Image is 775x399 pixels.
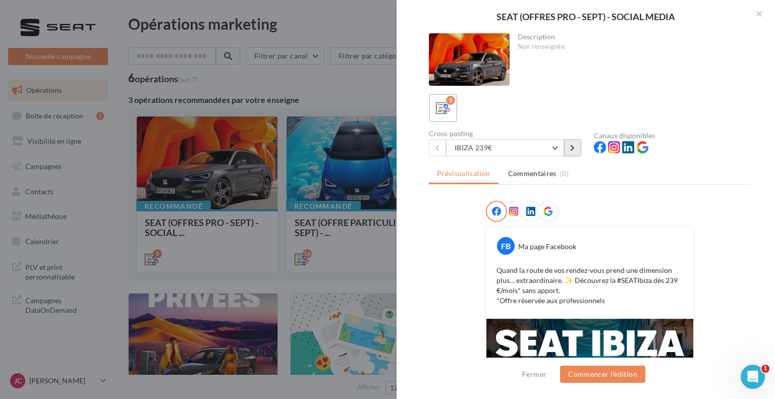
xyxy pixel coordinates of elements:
div: Canaux disponibles [594,132,751,139]
div: Non renseignée [518,42,743,51]
span: Commentaires [508,168,557,179]
button: IBIZA 239€ [446,139,564,156]
iframe: Intercom live chat [741,365,765,389]
div: Cross-posting [429,130,586,137]
span: 1 [761,365,769,373]
div: SEAT (OFFRES PRO - SEPT) - SOCIAL MEDIA [413,12,759,21]
button: Fermer [518,368,550,380]
div: Description [518,33,743,40]
div: Ma page Facebook [518,242,576,252]
p: Quand la route de vos rendez-vous prend une dimension plus… extraordinaire. ✨ Découvrez la #SEATI... [496,265,683,306]
div: FB [497,237,515,255]
span: (0) [560,169,569,178]
div: 5 [446,96,455,105]
button: Commencer l'édition [560,366,645,383]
